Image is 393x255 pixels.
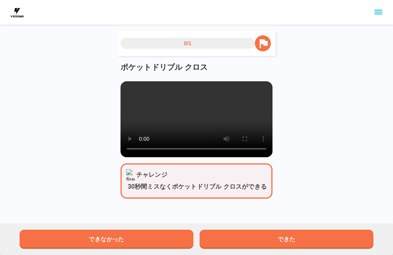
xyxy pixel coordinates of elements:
[121,62,272,72] h6: ポケットドリブル クロス
[200,230,373,249] button: できた
[20,230,193,249] button: できなかった
[184,39,192,47] p: 0/1
[136,170,167,179] p: チャレンジ
[9,5,25,20] img: dummy
[372,6,385,19] button: sidemenu
[128,182,268,191] p: 30秒間ミスなくポケットドリブル クロスができる
[126,169,135,181] img: fire_icon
